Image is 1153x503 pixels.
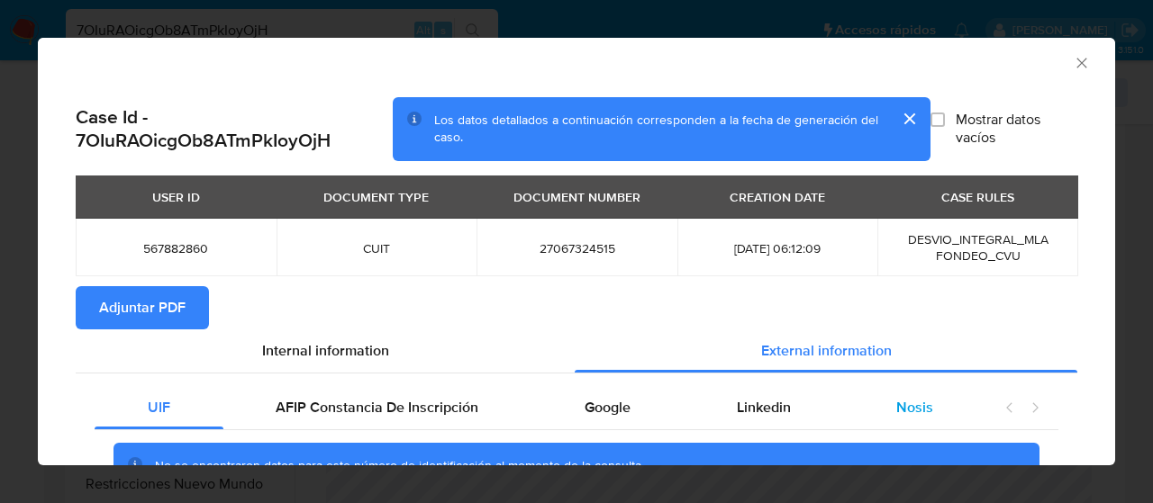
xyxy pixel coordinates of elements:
[908,230,1049,248] span: DESVIO_INTEGRAL_MLA
[95,386,986,429] div: Detailed external info
[699,240,857,256] span: [DATE] 06:12:09
[141,182,211,212] div: USER ID
[38,38,1115,465] div: closure-recommendation-modal
[936,247,1021,265] span: FONDEO_CVU
[76,286,209,329] button: Adjuntar PDF
[887,97,931,140] button: cerrar
[276,397,478,418] span: AFIP Constancia De Inscripción
[97,240,255,256] span: 567882860
[298,240,456,256] span: CUIT
[262,340,389,361] span: Internal information
[99,288,186,328] span: Adjuntar PDF
[719,182,836,212] div: CREATION DATE
[498,240,656,256] span: 27067324515
[737,397,791,418] span: Linkedin
[503,182,651,212] div: DOCUMENT NUMBER
[76,329,1077,373] div: Detailed info
[585,397,631,418] span: Google
[434,111,878,147] span: Los datos detallados a continuación corresponden a la fecha de generación del caso.
[931,112,945,127] input: Mostrar datos vacíos
[76,105,393,153] h2: Case Id - 7OIuRAOicgOb8ATmPkIoyOjH
[313,182,440,212] div: DOCUMENT TYPE
[931,182,1025,212] div: CASE RULES
[155,456,644,474] span: No se encontraron datos para este número de identificación al momento de la consulta.
[896,397,933,418] span: Nosis
[148,397,170,418] span: UIF
[956,111,1077,147] span: Mostrar datos vacíos
[1073,54,1089,70] button: Cerrar ventana
[761,340,892,361] span: External information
